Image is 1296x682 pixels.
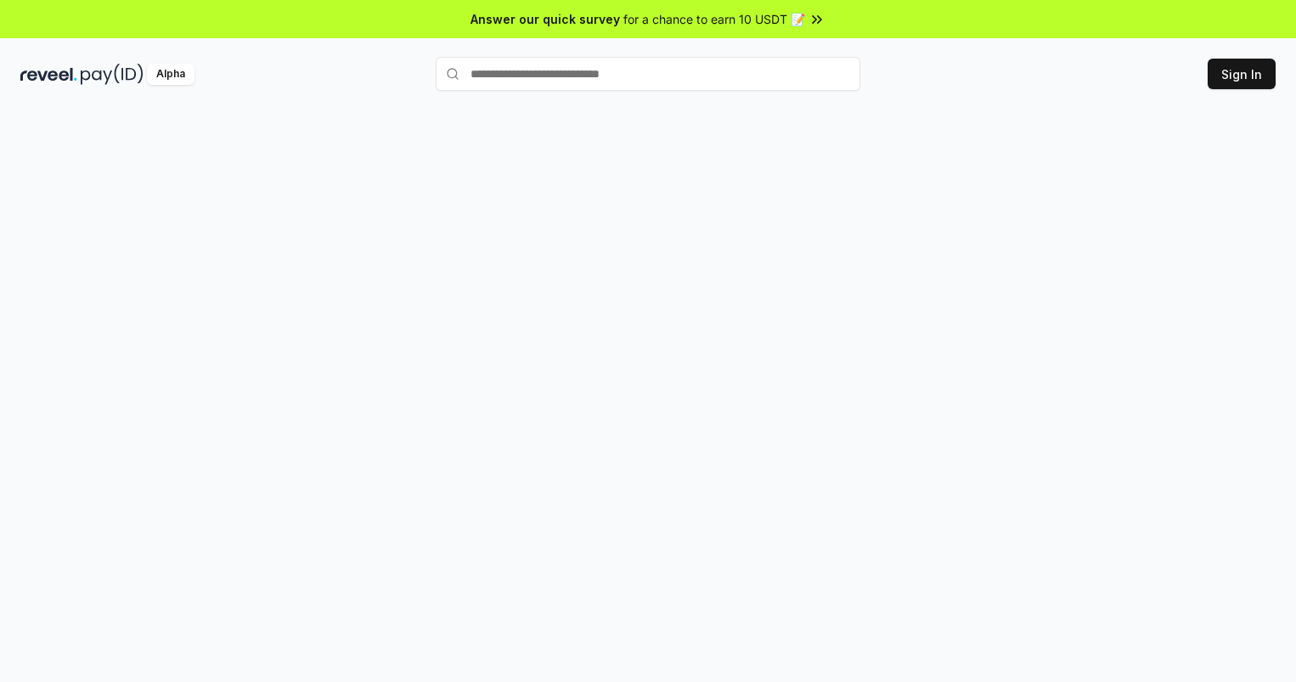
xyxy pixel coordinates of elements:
img: pay_id [81,64,144,85]
img: reveel_dark [20,64,77,85]
span: Answer our quick survey [471,10,620,28]
button: Sign In [1208,59,1276,89]
div: Alpha [147,64,194,85]
span: for a chance to earn 10 USDT 📝 [623,10,805,28]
